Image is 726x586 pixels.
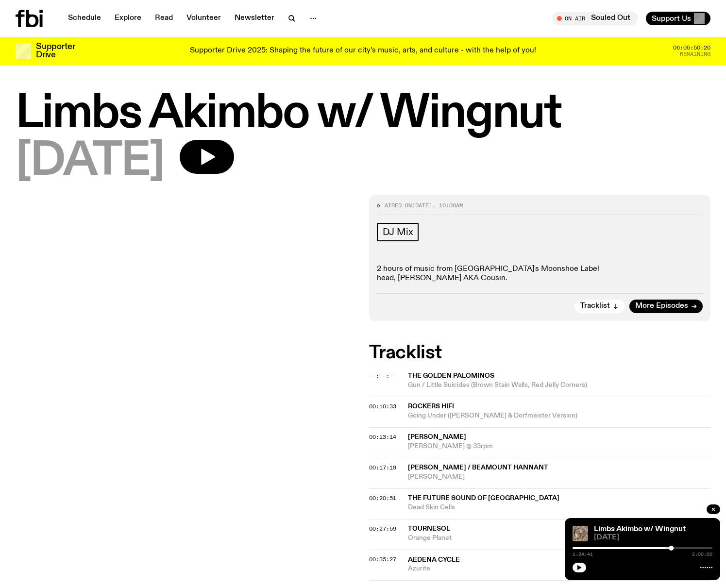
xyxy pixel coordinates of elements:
span: The Future Sound of [GEOGRAPHIC_DATA] [408,495,559,502]
a: Limbs Akimbo w/ Wingnut [594,525,686,533]
a: Schedule [62,12,107,25]
span: Tracklist [580,302,610,310]
h2: Tracklist [369,344,711,362]
span: 00:27:59 [369,525,396,533]
span: Azurite [408,564,711,573]
h3: Supporter Drive [36,43,75,59]
button: 00:20:51 [369,496,396,501]
span: [PERSON_NAME] [408,434,466,440]
span: Orange Planet [408,534,711,543]
a: Read [149,12,179,25]
span: Tournesol [408,525,450,532]
a: Explore [109,12,147,25]
span: 00:35:27 [369,555,396,563]
span: DJ Mix [383,227,413,237]
span: 06:05:50:20 [673,45,710,50]
a: More Episodes [629,300,703,313]
span: 1:24:41 [573,552,593,557]
p: Supporter Drive 2025: Shaping the future of our city’s music, arts, and culture - with the help o... [190,47,536,55]
button: On AirSouled Out [552,12,638,25]
button: 00:13:14 [369,435,396,440]
a: DJ Mix [377,223,419,241]
span: [PERSON_NAME] [408,472,711,482]
span: [DATE] [412,201,432,209]
span: 00:17:19 [369,464,396,471]
span: Dead Skin Cells [408,503,711,512]
a: Newsletter [229,12,280,25]
button: Tracklist [574,300,625,313]
span: Remaining [680,51,710,57]
p: 2 hours of music from [GEOGRAPHIC_DATA]'s Moonshoe Label head, [PERSON_NAME] AKA Cousin. [377,265,703,283]
span: [DATE] [594,534,712,541]
span: Going Under ([PERSON_NAME] & Dorfmeister Version) [408,411,711,420]
button: Support Us [646,12,710,25]
span: [DATE] [16,140,164,184]
span: Aired on [385,201,412,209]
h1: Limbs Akimbo w/ Wingnut [16,92,710,136]
span: Gun / Little Suicides (Brown Stain Walls, Red Jelly Corners) [408,381,711,390]
button: 00:27:59 [369,526,396,532]
button: 00:10:33 [369,404,396,409]
span: [PERSON_NAME] @ 33rpm [408,442,711,451]
span: The Golden Palominos [408,372,494,379]
button: 00:17:19 [369,465,396,470]
span: [PERSON_NAME] / Beamount Hannant [408,464,548,471]
button: 00:35:27 [369,557,396,562]
span: 00:20:51 [369,494,396,502]
span: --:--:-- [369,372,396,380]
span: 2:00:00 [692,552,712,557]
span: More Episodes [635,302,688,310]
span: Aedena Cycle [408,556,460,563]
span: Rockers HiFi [408,403,454,410]
a: Volunteer [181,12,227,25]
span: 00:10:33 [369,402,396,410]
span: , 10:00am [432,201,463,209]
span: Support Us [652,14,691,23]
span: 00:13:14 [369,433,396,441]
